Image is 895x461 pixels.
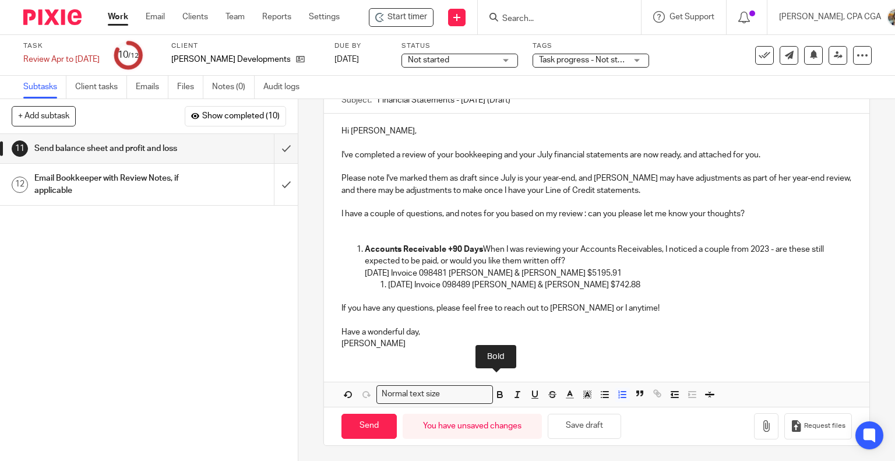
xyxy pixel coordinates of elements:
[408,56,449,64] span: Not started
[341,125,852,137] p: Hi [PERSON_NAME],
[376,385,493,403] div: Search for option
[341,302,852,314] p: If you have any questions, please feel free to reach out to [PERSON_NAME] or I anytime!
[146,11,165,23] a: Email
[136,76,168,98] a: Emails
[262,11,291,23] a: Reports
[334,41,387,51] label: Due by
[23,9,82,25] img: Pixie
[12,140,28,157] div: 11
[365,244,852,268] p: When I was reviewing your Accounts Receivables, I noticed a couple from 2023 - are these still ex...
[202,112,280,121] span: Show completed (10)
[128,52,139,59] small: /12
[539,56,650,64] span: Task progress - Not started + 2
[177,76,203,98] a: Files
[365,245,483,254] strong: Accounts Receivable +90 Days
[444,388,486,400] input: Search for option
[225,11,245,23] a: Team
[309,11,340,23] a: Settings
[341,173,852,196] p: Please note I've marked them as draft since July is your year-end, and [PERSON_NAME] may have adj...
[670,13,714,21] span: Get Support
[341,208,852,220] p: I have a couple of questions, and notes for you based on my review : can you please let me know y...
[501,14,606,24] input: Search
[533,41,649,51] label: Tags
[23,76,66,98] a: Subtasks
[379,388,443,400] span: Normal text size
[23,41,100,51] label: Task
[341,338,852,350] p: [PERSON_NAME]
[341,414,397,439] input: Send
[784,413,852,439] button: Request files
[171,41,320,51] label: Client
[23,54,100,65] div: Review Apr to Jul
[334,55,359,64] span: [DATE]
[75,76,127,98] a: Client tasks
[185,106,286,126] button: Show completed (10)
[212,76,255,98] a: Notes (0)
[118,48,139,62] div: 10
[341,94,372,106] label: Subject:
[804,421,845,431] span: Request files
[34,140,186,157] h1: Send balance sheet and profit and loss
[34,170,186,199] h1: Email Bookkeeper with Review Notes, if applicable
[403,414,542,439] div: You have unsaved changes
[401,41,518,51] label: Status
[12,177,28,193] div: 12
[341,149,852,161] p: I've completed a review of your bookkeeping and your July financial statements are now ready, and...
[369,8,434,27] div: Titus Developments Inc. - Review Apr to Jul
[548,414,621,439] button: Save draft
[341,326,852,338] p: Have a wonderful day,
[182,11,208,23] a: Clients
[365,268,852,279] p: [DATE] Invoice 098481 [PERSON_NAME] & [PERSON_NAME] $5195.91
[387,11,427,23] span: Start timer
[779,11,881,23] p: [PERSON_NAME], CPA CGA
[12,106,76,126] button: + Add subtask
[171,54,290,65] p: [PERSON_NAME] Developments Inc.
[108,11,128,23] a: Work
[23,54,100,65] div: Review Apr to [DATE]
[263,76,308,98] a: Audit logs
[388,279,852,291] p: [DATE] Invoice 098489 [PERSON_NAME] & [PERSON_NAME] $742.88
